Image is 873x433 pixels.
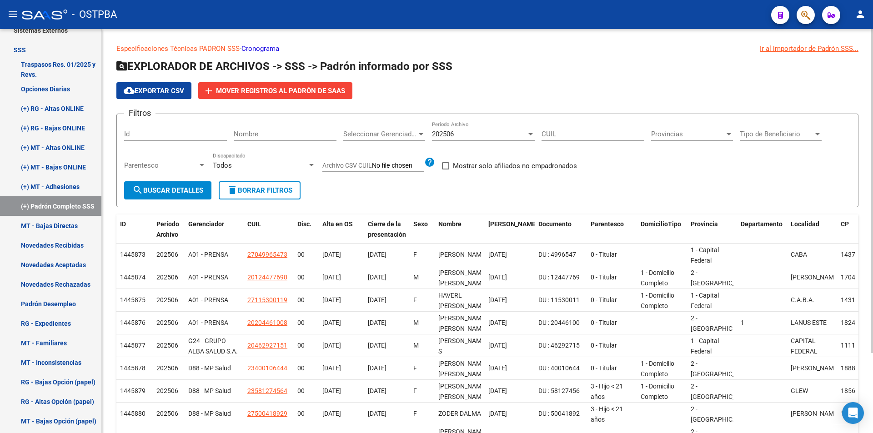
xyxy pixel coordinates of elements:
span: A01 - PRENSA [188,319,228,326]
span: C.A.B.A. [791,296,814,304]
div: Ir al importador de Padrón SSS... [760,44,858,54]
span: [PERSON_NAME] [438,251,487,258]
div: 00 [297,340,315,351]
span: 1445880 [120,410,145,417]
div: 1824 [841,318,861,328]
span: Seleccionar Gerenciador [343,130,417,138]
span: Todos [213,161,232,169]
span: 1 - Capital Federal [691,246,719,264]
span: F [413,296,417,304]
datatable-header-cell: Nombre [435,214,485,244]
datatable-header-cell: ID [116,214,153,244]
datatable-header-cell: Parentesco [587,214,637,244]
div: 1856 [841,386,861,396]
datatable-header-cell: Período Archivo [153,214,185,244]
div: 1888 [841,363,861,373]
span: 20124477698 [247,274,287,281]
span: G24 - GRUPO ALBA SALUD S.A. [188,337,238,355]
span: M [413,342,419,349]
span: A01 - PRENSA [188,251,228,258]
span: 23581274564 [247,387,287,394]
span: M [413,319,419,326]
span: Período Archivo [156,220,179,238]
span: [PERSON_NAME] [PERSON_NAME] [438,314,487,332]
span: Provincias [651,130,725,138]
span: Mostrar solo afiliados no empadronados [453,160,577,171]
datatable-header-cell: CP [837,214,864,244]
span: GLEW [791,387,808,394]
span: [DATE] [488,274,507,281]
span: 1 - Domicilio Completo [641,383,674,400]
span: D88 - MP Salud [188,410,231,417]
span: 202506 [156,387,178,394]
a: Cronograma [241,45,279,53]
span: DU : 50041892 [538,410,580,417]
span: [DATE] [368,274,386,281]
span: [DATE] [322,342,341,349]
span: 20204461008 [247,319,287,326]
span: 202506 [432,130,454,138]
datatable-header-cell: Alta en OS [319,214,364,244]
div: 1111 [841,340,861,351]
a: Especificaciones Técnicas PADRON SSS [116,45,240,53]
datatable-header-cell: Documento [535,214,587,244]
span: DU : 20446100 [538,319,580,326]
span: Tipo de Beneficiario [740,130,813,138]
span: DU : 12447769 [538,274,580,281]
span: HAVERL [PERSON_NAME] [438,292,487,309]
span: ZODER DALMA [438,410,481,417]
div: 1437 [841,249,861,260]
span: EXPLORADOR DE ARCHIVOS -> SSS -> Padrón informado por SSS [116,60,452,73]
span: DU : 40010644 [538,364,580,372]
span: DU : 4996547 [538,251,576,258]
span: 3 - Hijo < 21 años [591,383,623,400]
div: 00 [297,272,315,283]
span: Disc. [297,220,311,228]
mat-icon: delete [227,184,238,195]
div: 00 [297,295,315,305]
span: F [413,410,417,417]
span: 0 - Titular [591,364,617,372]
span: Departamento [741,220,783,228]
span: D88 - MP Salud [188,364,231,372]
span: 20462927151 [247,342,287,349]
span: [DATE] [322,387,341,394]
span: [DATE] [488,364,507,372]
button: Exportar CSV [116,82,191,99]
span: 1 - Capital Federal [691,337,719,355]
span: [DATE] [488,410,507,417]
button: Mover registros al PADRÓN de SAAS [198,82,352,99]
span: 202506 [156,342,178,349]
input: Archivo CSV CUIL [372,162,424,170]
span: 202506 [156,410,178,417]
span: [DATE] [488,251,507,258]
button: Buscar Detalles [124,181,211,199]
span: F [413,251,417,258]
div: 00 [297,386,315,396]
span: 202506 [156,274,178,281]
mat-icon: menu [7,9,18,20]
span: 0 - Titular [591,251,617,258]
span: DU : 58127456 [538,387,580,394]
span: 1445876 [120,319,145,326]
span: [PERSON_NAME] [791,364,839,372]
span: [DATE] [488,296,507,304]
span: 2 - [GEOGRAPHIC_DATA] [691,269,752,287]
div: 1 [741,318,783,328]
span: [PERSON_NAME] [PERSON_NAME] [438,360,487,378]
mat-icon: cloud_download [124,85,135,96]
span: [DATE] [488,342,507,349]
span: [DATE] [488,387,507,394]
span: 2 - [GEOGRAPHIC_DATA] [691,405,752,423]
div: 00 [297,318,315,328]
span: DU : 11530011 [538,296,580,304]
span: F [413,387,417,394]
span: CUIL [247,220,261,228]
div: 1881 [841,408,861,419]
span: [DATE] [322,410,341,417]
datatable-header-cell: Disc. [294,214,319,244]
datatable-header-cell: Cierre de la presentación [364,214,410,244]
datatable-header-cell: Localidad [787,214,837,244]
span: 0 - Titular [591,296,617,304]
span: 1445875 [120,296,145,304]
